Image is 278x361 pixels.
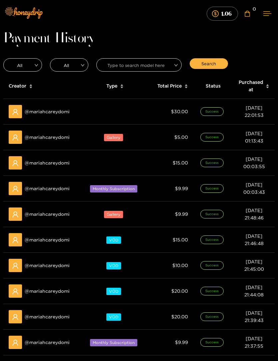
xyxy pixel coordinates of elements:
[220,9,233,18] mark: 1.06
[106,236,121,244] span: VOD
[12,211,19,218] span: user
[106,313,121,321] span: VOD
[9,182,76,195] div: @ mariahcareydomi
[244,285,264,297] span: [DATE] 21:44:08
[200,184,224,193] span: Success
[245,233,264,246] span: [DATE] 21:46:48
[29,86,33,89] span: caret-down
[9,336,76,349] div: @ mariahcareydomi
[12,314,19,320] span: user
[9,284,76,298] div: @ mariahcareydomi
[175,340,188,345] span: $ 9.99
[120,86,124,89] span: caret-down
[245,310,264,323] span: [DATE] 21:39:43
[171,288,188,293] span: $ 20.00
[200,235,224,244] span: Success
[245,208,264,220] span: [DATE] 21:48:46
[175,211,188,216] span: $ 9.99
[157,82,182,90] span: Total Price
[12,134,19,141] span: user
[200,133,224,142] span: Success
[12,262,19,269] span: user
[200,107,224,116] span: Success
[9,259,76,272] div: @ mariahcareydomi
[90,185,137,192] span: Monthly Subscription
[9,131,76,144] div: @ mariahcareydomi
[104,134,123,141] span: Gallery
[200,338,224,347] span: Success
[50,60,88,70] span: All
[175,186,188,191] span: $ 9.99
[106,82,117,90] span: Type
[171,314,188,319] span: $ 20.00
[9,156,76,170] div: @ mariahcareydomi
[104,211,123,218] span: Gallery
[106,288,121,295] span: VOD
[193,73,233,99] th: Status
[171,109,188,114] span: $ 30.00
[12,288,19,295] span: user
[9,310,76,323] div: @ mariahcareydomi
[173,237,188,242] span: $ 15.00
[201,60,216,67] span: Search
[212,10,219,17] span: dollar
[200,210,224,218] span: Success
[244,259,264,271] span: [DATE] 21:45:00
[106,262,121,269] span: VOD
[9,105,76,118] div: @ mariahcareydomi
[266,86,269,89] span: caret-down
[243,157,265,169] span: [DATE] 00:03:55
[245,336,263,348] span: [DATE] 21:37:55
[9,82,26,90] span: Creator
[9,207,76,221] div: @ mariahcareydomi
[173,160,188,165] span: $ 15.00
[200,159,224,167] span: Success
[245,131,263,143] span: [DATE] 01:13:43
[172,263,188,268] span: $ 10.00
[253,5,256,13] span: 0
[243,182,265,194] span: [DATE] 00:03:43
[4,60,42,70] span: All
[266,83,269,87] span: caret-up
[12,160,19,167] span: user
[200,287,224,295] span: Success
[3,34,275,43] h1: Payment History
[12,185,19,192] span: user
[245,105,264,118] span: [DATE] 22:01:53
[9,233,76,246] div: @ mariahcareydomi
[29,83,33,87] span: caret-up
[239,79,263,93] span: Purchased at
[200,312,224,321] span: Success
[12,339,19,346] span: user
[200,261,224,270] span: Success
[207,7,238,20] button: 1.06
[12,109,19,115] span: user
[190,58,228,69] button: Search
[120,83,124,87] span: caret-up
[12,237,19,243] span: user
[257,5,278,22] button: Mobile Menu Toggle Button
[184,83,188,87] span: caret-up
[174,135,188,140] span: $ 5.00
[184,86,188,89] span: caret-down
[90,339,137,346] span: Monthly Subscription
